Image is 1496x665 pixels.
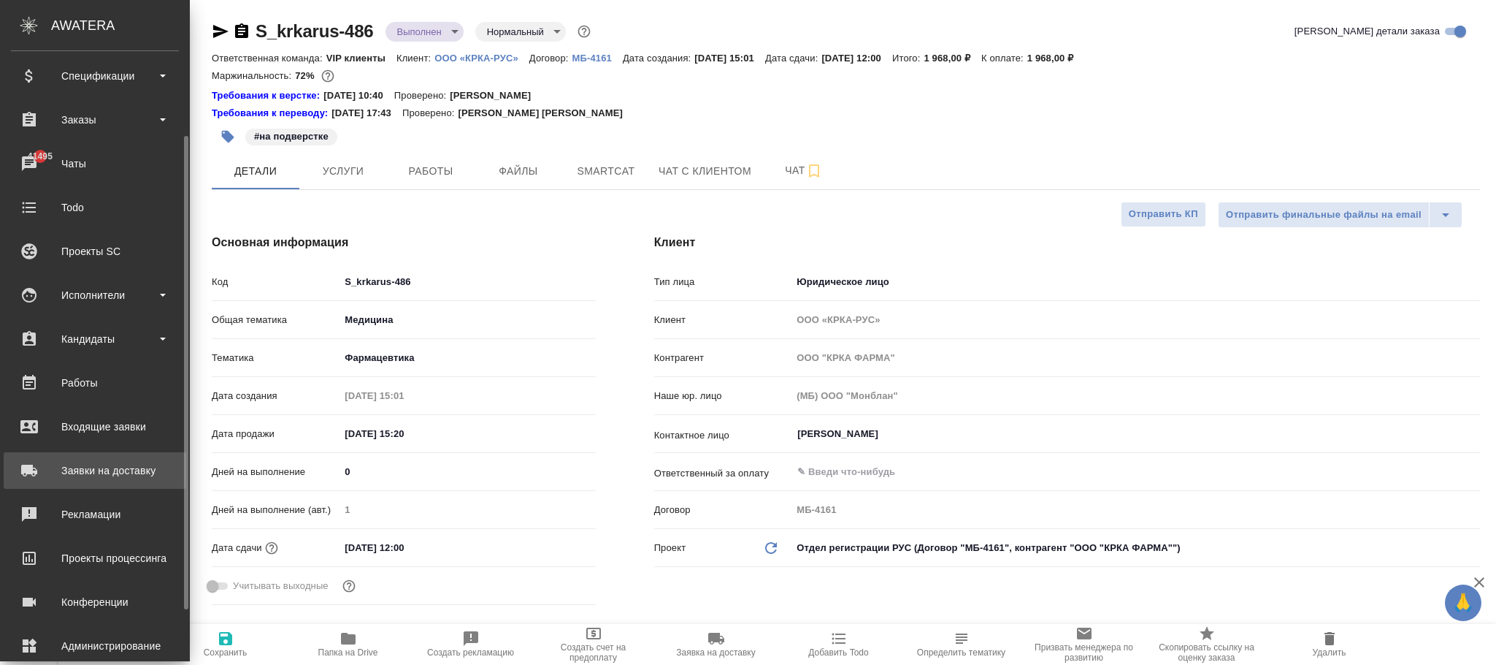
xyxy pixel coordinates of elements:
[4,145,186,182] a: 41495Чаты
[340,499,595,520] input: Пустое поле
[410,624,532,665] button: Создать рекламацию
[11,372,179,394] div: Работы
[1294,24,1440,39] span: [PERSON_NAME] детали заказа
[323,88,394,103] p: [DATE] 10:40
[295,70,318,81] p: 72%
[212,313,340,327] p: Общая тематика
[924,53,981,64] p: 1 968,00 ₽
[1268,624,1391,665] button: Удалить
[385,22,464,42] div: Выполнен
[796,463,1427,481] input: ✎ Введи что-нибудь
[254,129,329,144] p: #на подверстке
[694,53,765,64] p: [DATE] 15:01
[483,162,553,180] span: Файлы
[393,26,446,38] button: Выполнен
[1445,585,1481,621] button: 🙏
[318,66,337,85] button: 458.68 RUB;
[4,408,186,445] a: Входящие заявки
[1154,642,1259,663] span: Скопировать ссылку на оценку заказа
[892,53,924,64] p: Итого:
[212,121,244,153] button: Добавить тэг
[654,313,792,327] p: Клиент
[340,423,467,444] input: ✎ Введи что-нибудь
[11,240,179,262] div: Проекты SC
[805,162,823,180] svg: Подписаться
[791,499,1480,520] input: Пустое поле
[475,22,566,42] div: Выполнен
[1451,588,1476,618] span: 🙏
[212,275,340,289] p: Код
[11,197,179,218] div: Todo
[1472,433,1475,436] button: Open
[396,162,466,180] span: Работы
[765,53,821,64] p: Дата сдачи:
[575,22,594,41] button: Доп статусы указывают на важность/срочность заказа
[1313,647,1346,658] span: Удалить
[394,88,450,103] p: Проверено:
[51,11,190,40] div: AWATERA
[1027,53,1085,64] p: 1 968,00 ₽
[340,537,467,558] input: ✎ Введи что-нибудь
[340,308,595,332] div: Медицина
[262,539,281,558] button: Если добавить услуги и заполнить их объемом, то дата рассчитается автоматически
[233,579,329,593] span: Учитывать выходные
[572,53,623,64] p: МБ-4161
[900,624,1023,665] button: Определить тематику
[340,271,595,292] input: ✎ Введи что-нибудь
[623,53,694,64] p: Дата создания:
[1218,202,1430,228] button: Отправить финальные файлы на email
[654,275,792,289] p: Тип лица
[1121,202,1206,227] button: Отправить КП
[654,466,792,481] p: Ответственный за оплату
[11,635,179,657] div: Администрирование
[981,53,1027,64] p: К оплате:
[791,347,1480,368] input: Пустое поле
[917,647,1005,658] span: Определить тематику
[4,628,186,664] a: Администрирование
[769,161,839,180] span: Чат
[791,309,1480,330] input: Пустое поле
[212,53,326,64] p: Ответственная команда:
[212,503,340,517] p: Дней на выполнение (авт.)
[791,385,1480,406] input: Пустое поле
[318,647,378,658] span: Папка на Drive
[11,328,179,350] div: Кандидаты
[11,503,179,525] div: Рекламации
[1146,624,1268,665] button: Скопировать ссылку на оценку заказа
[244,129,339,142] span: на подверстке
[1218,202,1462,228] div: split button
[654,541,686,555] p: Проект
[4,452,186,489] a: Заявки на доставку
[11,65,179,87] div: Спецификации
[821,53,892,64] p: [DATE] 12:00
[233,23,250,40] button: Скопировать ссылку
[19,149,61,164] span: 41495
[340,461,595,482] input: ✎ Введи что-нибудь
[331,106,402,121] p: [DATE] 17:43
[11,153,179,175] div: Чаты
[326,53,396,64] p: VIP клиенты
[1032,642,1137,663] span: Призвать менеджера по развитию
[659,162,751,180] span: Чат с клиентом
[212,106,331,121] a: Требования к переводу:
[212,234,596,251] h4: Основная информация
[212,389,340,403] p: Дата создания
[340,577,358,596] button: Выбери, если сб и вс нужно считать рабочими днями для выполнения заказа.
[4,365,186,401] a: Работы
[791,536,1480,560] div: Отдел регистрации РУС (Договор "МБ-4161", контрагент "ООО "КРКА ФАРМА"")
[204,647,248,658] span: Сохранить
[11,460,179,482] div: Заявки на доставку
[11,109,179,131] div: Заказы
[654,234,1480,251] h4: Клиент
[212,351,340,365] p: Тематика
[654,428,792,443] p: Контактное лицо
[676,647,755,658] span: Заявка на доставку
[572,51,623,64] a: МБ-4161
[4,496,186,533] a: Рекламации
[212,23,229,40] button: Скопировать ссылку для ЯМессенджера
[340,385,467,406] input: Пустое поле
[434,53,529,64] p: ООО «КРКА-РУС»
[1023,624,1146,665] button: Призвать менеджера по развитию
[541,642,646,663] span: Создать счет на предоплату
[256,21,374,41] a: S_krkarus-486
